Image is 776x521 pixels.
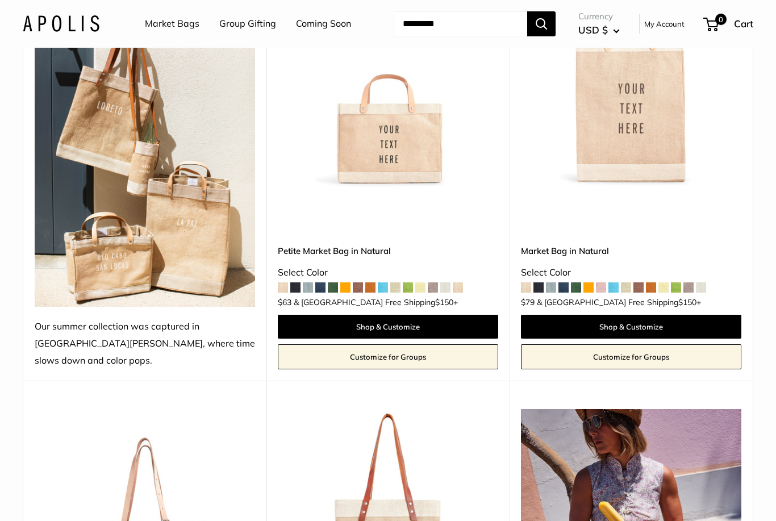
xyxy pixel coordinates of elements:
div: Select Color [521,264,741,281]
span: $150 [435,297,453,307]
input: Search... [394,11,527,36]
a: Market Bag in Natural [521,244,741,257]
div: Our summer collection was captured in [GEOGRAPHIC_DATA][PERSON_NAME], where time slows down and c... [35,318,255,369]
button: USD $ [578,21,620,39]
span: USD $ [578,24,608,36]
span: Cart [734,18,753,30]
span: $63 [278,297,291,307]
div: Select Color [278,264,498,281]
a: My Account [644,17,685,31]
a: Coming Soon [296,15,351,32]
span: $79 [521,297,535,307]
span: & [GEOGRAPHIC_DATA] Free Shipping + [294,298,458,306]
a: Shop & Customize [278,315,498,339]
button: Search [527,11,556,36]
img: Apolis [23,15,99,32]
a: Petite Market Bag in Natural [278,244,498,257]
span: 0 [715,14,727,25]
a: Customize for Groups [278,344,498,369]
a: 0 Cart [704,15,753,33]
span: & [GEOGRAPHIC_DATA] Free Shipping + [537,298,701,306]
span: Currency [578,9,620,24]
a: Customize for Groups [521,344,741,369]
span: $150 [678,297,696,307]
a: Shop & Customize [521,315,741,339]
a: Group Gifting [219,15,276,32]
a: Market Bags [145,15,199,32]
